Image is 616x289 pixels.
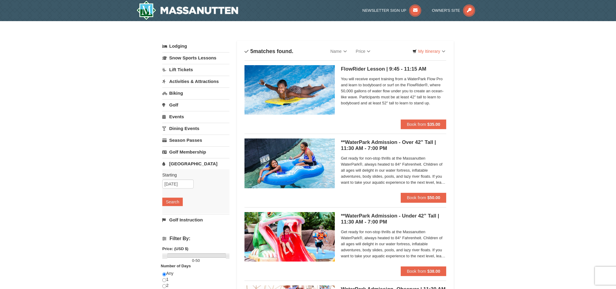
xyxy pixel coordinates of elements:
[427,269,440,274] strong: $38.00
[401,193,446,202] button: Book from $50.00
[341,155,446,186] span: Get ready for non-stop thrills at the Massanutten WaterPark®, always heated to 84° Fahrenheit. Ch...
[362,8,422,13] a: Newsletter Sign Up
[162,111,229,122] a: Events
[341,76,446,106] span: You will receive expert training from a WaterPark Flow Pro and learn to bodyboard or surf on the ...
[162,99,229,110] a: Golf
[162,76,229,87] a: Activities & Attractions
[341,229,446,259] span: Get ready for non-stop thrills at the Massanutten WaterPark®, always heated to 84° Fahrenheit. Ch...
[162,198,183,206] button: Search
[432,8,460,13] span: Owner's Site
[401,266,446,276] button: Book from $38.00
[162,87,229,99] a: Biking
[162,258,229,264] label: -
[136,1,238,20] img: Massanutten Resort Logo
[401,119,446,129] button: Book from $35.00
[244,48,293,54] h4: matches found.
[244,212,335,262] img: 6619917-732-e1c471e4.jpg
[326,45,351,57] a: Name
[244,65,335,115] img: 6619917-216-363963c7.jpg
[162,236,229,241] h4: Filter By:
[341,213,446,225] h5: **WaterPark Admission - Under 42” Tall | 11:30 AM - 7:00 PM
[162,146,229,157] a: Golf Membership
[162,52,229,63] a: Snow Sports Lessons
[362,8,406,13] span: Newsletter Sign Up
[427,195,440,200] strong: $50.00
[250,48,253,54] span: 5
[244,138,335,188] img: 6619917-720-80b70c28.jpg
[162,172,225,178] label: Starting
[161,264,191,268] strong: Number of Days
[162,41,229,52] a: Lodging
[162,123,229,134] a: Dining Events
[162,246,188,251] strong: Price: (USD $)
[432,8,475,13] a: Owner's Site
[162,158,229,169] a: [GEOGRAPHIC_DATA]
[192,258,194,263] span: 0
[341,139,446,151] h5: **WaterPark Admission - Over 42” Tall | 11:30 AM - 7:00 PM
[427,122,440,127] strong: $35.00
[407,269,426,274] span: Book from
[195,258,200,263] span: 50
[162,64,229,75] a: Lift Tickets
[407,195,426,200] span: Book from
[162,135,229,146] a: Season Passes
[341,66,446,72] h5: FlowRider Lesson | 9:45 - 11:15 AM
[407,122,426,127] span: Book from
[136,1,238,20] a: Massanutten Resort
[409,47,449,56] a: My Itinerary
[162,214,229,225] a: Golf Instruction
[351,45,375,57] a: Price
